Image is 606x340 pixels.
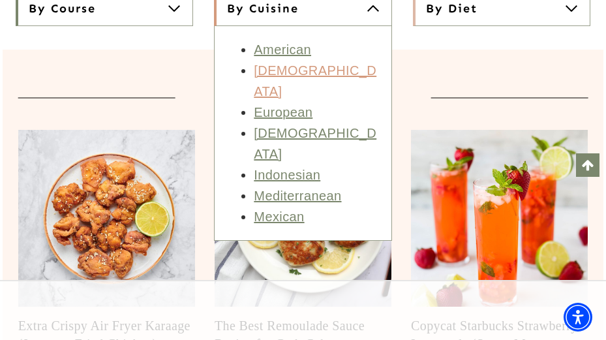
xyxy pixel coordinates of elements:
a: Mediterranean [254,189,341,203]
div: Accessibility Menu [564,303,592,332]
a: [DEMOGRAPHIC_DATA] [254,63,376,99]
a: American [254,42,311,57]
div: By Cuisine [214,26,391,241]
a: [DEMOGRAPHIC_DATA] [254,126,376,161]
span: By Cuisine [227,1,299,16]
a: Indonesian [254,168,320,182]
span: By Diet [426,1,477,16]
a: Mexican [254,209,304,224]
a: Scroll to top [576,153,599,177]
a: European [254,105,312,119]
span: By Course [29,1,96,16]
